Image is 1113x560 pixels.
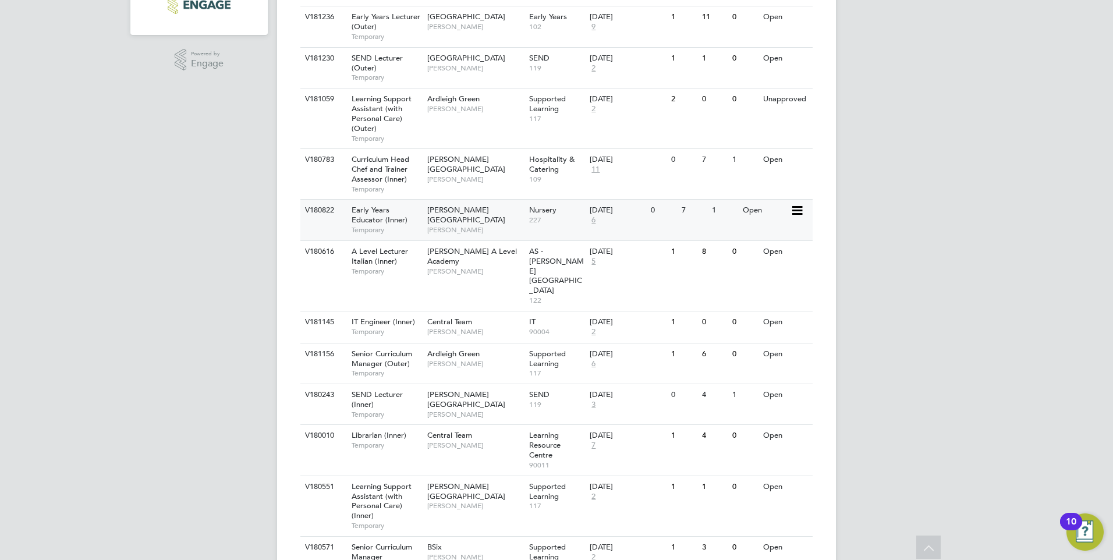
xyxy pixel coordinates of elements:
[590,215,597,225] span: 6
[590,431,665,441] div: [DATE]
[729,537,760,558] div: 0
[427,410,523,419] span: [PERSON_NAME]
[352,32,421,41] span: Temporary
[590,359,597,369] span: 6
[760,241,811,263] div: Open
[529,53,550,63] span: SEND
[760,88,811,110] div: Unapproved
[302,476,343,498] div: V180551
[529,63,584,73] span: 119
[427,389,505,409] span: [PERSON_NAME][GEOGRAPHIC_DATA]
[427,267,523,276] span: [PERSON_NAME]
[760,6,811,28] div: Open
[191,49,224,59] span: Powered by
[529,154,575,174] span: Hospitality & Catering
[760,384,811,406] div: Open
[427,175,523,184] span: [PERSON_NAME]
[1066,513,1104,551] button: Open Resource Center, 10 new notifications
[302,88,343,110] div: V181059
[352,134,421,143] span: Temporary
[729,241,760,263] div: 0
[427,246,517,266] span: [PERSON_NAME] A Level Academy
[699,149,729,171] div: 7
[352,205,407,225] span: Early Years Educator (Inner)
[529,22,584,31] span: 102
[529,349,566,368] span: Supported Learning
[729,48,760,69] div: 0
[529,94,566,114] span: Supported Learning
[590,390,665,400] div: [DATE]
[175,49,224,71] a: Powered byEngage
[590,54,665,63] div: [DATE]
[590,400,597,410] span: 3
[529,246,584,296] span: AS - [PERSON_NAME][GEOGRAPHIC_DATA]
[668,476,699,498] div: 1
[590,63,597,73] span: 2
[352,267,421,276] span: Temporary
[590,22,597,32] span: 9
[590,104,597,114] span: 2
[590,94,665,104] div: [DATE]
[590,349,665,359] div: [DATE]
[427,441,523,450] span: [PERSON_NAME]
[352,154,409,184] span: Curriculum Head Chef and Trainer Assessor (Inner)
[760,149,811,171] div: Open
[352,53,403,73] span: SEND Lecturer (Outer)
[590,12,665,22] div: [DATE]
[668,537,699,558] div: 1
[529,430,561,460] span: Learning Resource Centre
[529,215,584,225] span: 227
[352,317,415,327] span: IT Engineer (Inner)
[427,542,442,552] span: BSix
[699,384,729,406] div: 4
[668,311,699,333] div: 1
[590,155,665,165] div: [DATE]
[427,359,523,368] span: [PERSON_NAME]
[699,88,729,110] div: 0
[427,63,523,73] span: [PERSON_NAME]
[529,389,550,399] span: SEND
[668,343,699,365] div: 1
[729,476,760,498] div: 0
[648,200,678,221] div: 0
[760,343,811,365] div: Open
[699,6,729,28] div: 11
[590,543,665,552] div: [DATE]
[760,311,811,333] div: Open
[427,225,523,235] span: [PERSON_NAME]
[760,425,811,446] div: Open
[729,425,760,446] div: 0
[699,425,729,446] div: 4
[427,317,472,327] span: Central Team
[427,53,505,63] span: [GEOGRAPHIC_DATA]
[427,349,480,359] span: Ardleigh Green
[352,410,421,419] span: Temporary
[427,94,480,104] span: Ardleigh Green
[590,165,601,175] span: 11
[729,6,760,28] div: 0
[590,441,597,451] span: 7
[427,12,505,22] span: [GEOGRAPHIC_DATA]
[590,317,665,327] div: [DATE]
[729,343,760,365] div: 0
[352,225,421,235] span: Temporary
[729,149,760,171] div: 1
[668,6,699,28] div: 1
[590,492,597,502] span: 2
[668,241,699,263] div: 1
[699,343,729,365] div: 6
[668,149,699,171] div: 0
[352,368,421,378] span: Temporary
[352,94,412,133] span: Learning Support Assistant (with Personal Care) (Outer)
[668,88,699,110] div: 2
[529,327,584,336] span: 90004
[699,476,729,498] div: 1
[427,501,523,511] span: [PERSON_NAME]
[699,311,729,333] div: 0
[352,430,406,440] span: Librarian (Inner)
[529,368,584,378] span: 117
[668,425,699,446] div: 1
[529,114,584,123] span: 117
[302,48,343,69] div: V181230
[668,384,699,406] div: 0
